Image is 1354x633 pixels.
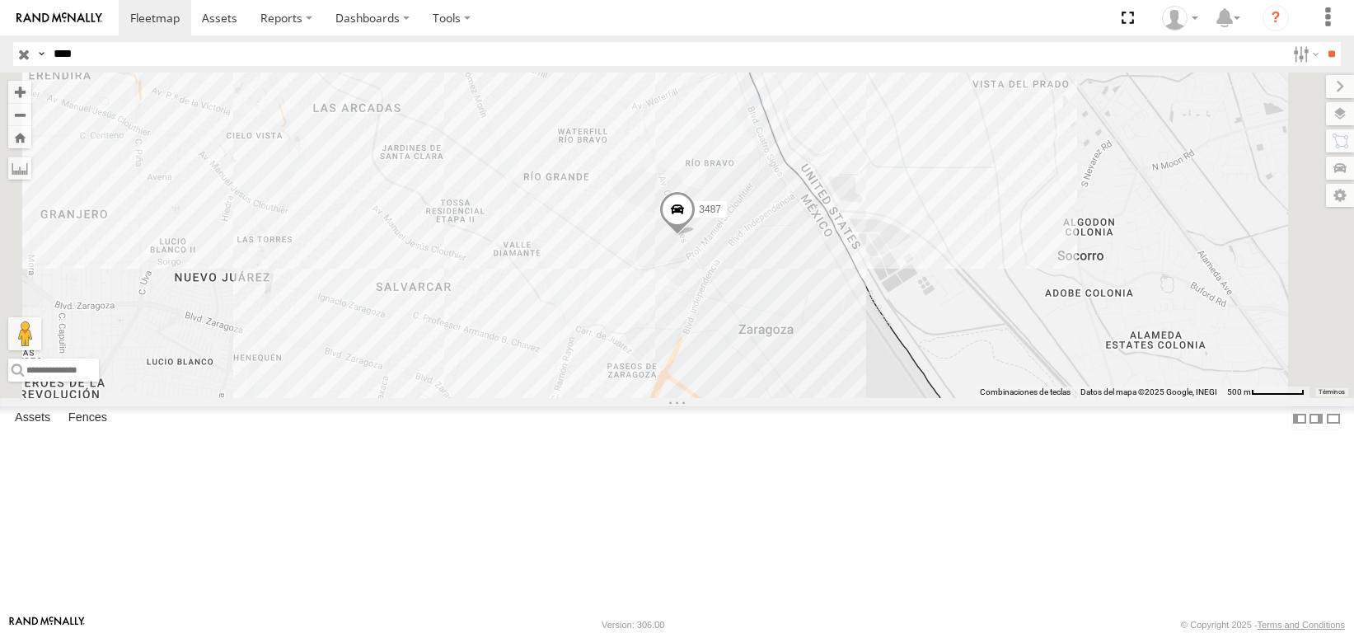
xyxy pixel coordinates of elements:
label: Dock Summary Table to the Right [1308,406,1324,430]
div: Version: 306.00 [602,620,664,630]
i: ? [1263,5,1289,31]
button: Arrastra al hombrecito al mapa para abrir Street View [8,317,41,350]
button: Escala del mapa: 500 m por 61 píxeles [1222,387,1309,398]
button: Zoom in [8,81,31,103]
label: Search Query [35,42,48,66]
label: Search Filter Options [1286,42,1322,66]
span: 3487 [699,203,721,214]
label: Hide Summary Table [1325,406,1342,430]
label: Fences [60,407,115,430]
button: Zoom Home [8,126,31,148]
span: 500 m [1227,387,1251,396]
span: Datos del mapa ©2025 Google, INEGI [1080,387,1217,396]
a: Términos (se abre en una nueva pestaña) [1319,388,1345,395]
label: Dock Summary Table to the Left [1291,406,1308,430]
img: rand-logo.svg [16,12,102,24]
a: Terms and Conditions [1258,620,1345,630]
label: Assets [7,407,59,430]
div: Erick Ramirez [1156,6,1204,30]
div: © Copyright 2025 - [1181,620,1345,630]
button: Zoom out [8,103,31,126]
a: Visit our Website [9,617,85,633]
label: Measure [8,157,31,180]
button: Combinaciones de teclas [980,387,1071,398]
label: Map Settings [1326,184,1354,207]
